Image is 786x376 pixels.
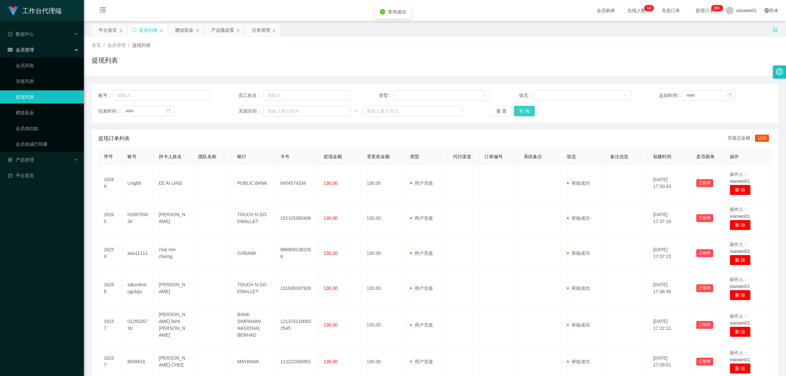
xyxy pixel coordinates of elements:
[8,47,34,52] span: 会员管理
[624,93,627,98] i: 图标: down
[730,327,751,337] button: 删 除
[648,166,691,201] td: [DATE] 17:50:43
[410,286,433,291] span: 用户充值
[696,358,713,366] button: 已锁单
[99,306,122,344] td: 16237
[98,108,121,115] span: 结束时间：
[232,201,275,236] td: TOUCH N GO EWALLET
[649,5,651,11] p: 4
[484,154,503,159] span: 订单编号
[696,321,713,329] button: 已锁单
[653,154,671,159] span: 创建时间
[610,154,628,159] span: 备注信息
[236,28,240,32] i: 图标: close
[107,43,126,48] span: 会员管理
[272,28,276,32] i: 图标: close
[696,179,713,187] button: 已锁单
[362,271,405,306] td: 130.00
[730,277,750,289] span: 操作人：xiaowei01
[410,322,433,328] span: 用户充值
[275,306,318,344] td: 1213741100023545
[122,271,154,306] td: sdiusdnwugcbgu
[727,135,772,142] div: 充值总金额：
[99,166,122,201] td: 16269
[730,172,750,184] span: 操作人：xiaowei01
[362,201,405,236] td: 130.00
[658,8,683,13] span: 充值订单
[98,92,113,99] span: 账号：
[567,180,590,186] span: 审核成功
[263,90,351,101] input: 请输入
[275,166,318,201] td: 6454574334
[379,92,394,99] span: 类型：
[232,306,275,344] td: BANK SIMPANAN NASIONAL BERHAD
[776,68,783,75] i: 图标: setting
[362,166,405,201] td: 130.00
[324,322,338,328] span: 130.00
[696,154,715,159] span: 是否锁单
[367,154,390,159] span: 变更前金额
[483,93,487,98] i: 图标: down
[8,169,79,182] a: 图标: dashboard平台首页
[567,154,576,159] span: 状态
[275,201,318,236] td: 152105380496
[514,106,535,116] button: 查 询
[727,93,732,98] i: 图标: calendar
[519,92,534,99] span: 状态：
[410,180,433,186] span: 用户充值
[280,154,290,159] span: 卡号
[232,271,275,306] td: TOUCH N GO EWALLET
[324,251,338,256] span: 130.00
[99,271,122,306] td: 16258
[659,92,682,99] span: 起始时间：
[92,0,114,21] i: 图标: menu-fold
[252,24,270,36] div: 注单管理
[324,359,338,364] span: 130.00
[324,154,342,159] span: 提现金额
[8,47,12,52] i: 图标: table
[567,286,590,291] span: 审核成功
[648,306,691,344] td: [DATE] 17:22:11
[8,158,12,162] i: 图标: appstore-o
[16,75,79,88] a: 充值列表
[16,122,79,135] a: 会员加扣款
[730,313,750,326] span: 操作人：xiaowei01
[8,31,34,37] span: 数据中心
[567,359,590,364] span: 审核成功
[730,363,751,374] button: 删 除
[132,28,137,32] i: 图标: sync
[99,201,122,236] td: 16260
[388,9,406,14] span: 查询成功
[127,154,137,159] span: 账号
[175,24,194,36] div: 赠送彩金
[237,154,246,159] span: 银行
[8,32,12,36] i: 图标: check-circle-o
[730,290,751,300] button: 删 除
[696,284,713,292] button: 已锁单
[730,242,750,254] span: 操作人：xiaowei01
[154,271,193,306] td: [PERSON_NAME]
[410,251,433,256] span: 用户充值
[22,0,62,21] h1: 工作台代理端
[324,180,338,186] span: 130.00
[103,43,105,48] span: /
[139,24,158,36] div: 提现列表
[453,154,471,159] span: 代付渠道
[644,5,654,11] sup: 14
[491,106,512,116] button: 重 置
[624,8,649,13] span: 在线人数
[711,5,723,11] sup: 938
[232,166,275,201] td: PUBLIC BANK
[324,216,338,221] span: 130.00
[16,59,79,72] a: 会员列表
[113,90,210,101] input: 请输入
[648,236,691,271] td: [DATE] 17:37:15
[567,322,590,328] span: 审核成功
[92,55,118,65] h1: 提现列表
[99,236,122,271] td: 16259
[567,216,590,221] span: 审核成功
[238,108,263,115] span: 充值区间：
[524,154,542,159] span: 系统备注
[159,28,163,32] i: 图标: close
[166,109,171,113] i: 图标: calendar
